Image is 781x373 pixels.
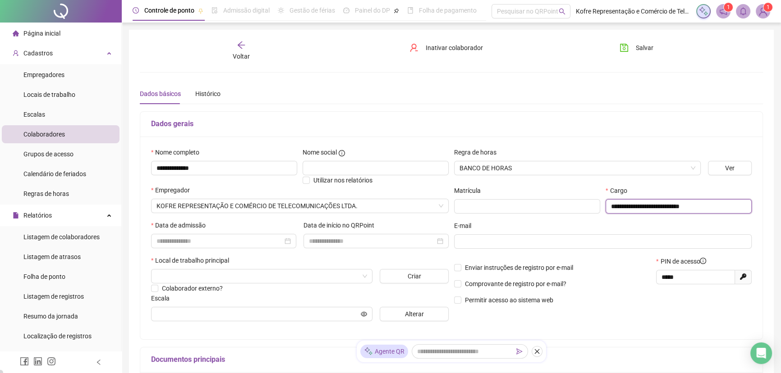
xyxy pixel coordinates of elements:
[23,111,45,118] span: Escalas
[237,41,246,50] span: arrow-left
[151,220,211,230] label: Data de admissão
[620,43,629,52] span: save
[408,271,421,281] span: Criar
[156,199,443,213] span: KOFRE REPRESENTAÇÃO E COMÉRCIO DE TELECOMUNICAÇÕES LTDA.
[465,264,573,271] span: Enviar instruções de registro por e-mail
[162,285,223,292] span: Colaborador externo?
[13,50,19,56] span: user-add
[454,221,477,231] label: E-mail
[151,118,752,129] h5: Dados gerais
[13,212,19,218] span: file
[727,4,730,10] span: 1
[96,359,102,365] span: left
[23,273,65,280] span: Folha de ponto
[23,332,92,340] span: Localização de registros
[278,7,284,14] span: sun
[403,41,490,55] button: Inativar colaborador
[613,41,660,55] button: Salvar
[133,7,139,14] span: clock-circle
[516,348,523,355] span: send
[23,91,75,98] span: Locais de trabalho
[465,296,553,304] span: Permitir acesso ao sistema web
[339,150,345,156] span: info-circle
[409,43,418,52] span: user-delete
[454,147,502,157] label: Regra de horas
[576,6,691,16] span: Kofre Representação e Comércio de Telecomunicações Ltda.
[763,3,772,12] sup: Atualize o seu contato no menu Meus Dados
[23,150,74,158] span: Grupos de acesso
[380,307,449,321] button: Alterar
[23,233,100,241] span: Listagem de colaboradores
[151,185,196,195] label: Empregador
[380,269,449,283] button: Criar
[23,253,81,260] span: Listagem de atrasos
[698,6,708,16] img: sparkle-icon.fc2bf0ac1784a2077858766a79e2daf3.svg
[364,347,373,356] img: sparkle-icon.fc2bf0ac1784a2077858766a79e2daf3.svg
[233,53,250,60] span: Voltar
[289,7,335,14] span: Gestão de férias
[534,348,540,355] span: close
[211,7,218,14] span: file-done
[405,309,424,319] span: Alterar
[360,345,408,358] div: Agente QR
[426,43,483,53] span: Inativar colaborador
[313,177,372,184] span: Utilizar nos relatórios
[23,50,53,57] span: Cadastros
[13,30,19,36] span: home
[750,342,772,364] div: Open Intercom Messenger
[343,7,349,14] span: dashboard
[23,71,64,78] span: Empregadores
[454,186,487,196] label: Matrícula
[559,8,565,15] span: search
[303,147,337,157] span: Nome social
[606,186,633,196] label: Cargo
[20,357,29,366] span: facebook
[719,7,727,15] span: notification
[725,163,735,173] span: Ver
[459,161,695,175] span: BANCO DE HORAS
[195,89,221,99] div: Histórico
[708,161,752,175] button: Ver
[223,7,270,14] span: Admissão digital
[355,7,390,14] span: Painel do DP
[33,357,42,366] span: linkedin
[47,357,56,366] span: instagram
[23,313,78,320] span: Resumo da jornada
[140,89,181,99] div: Dados básicos
[465,280,566,287] span: Comprovante de registro por e-mail?
[23,212,52,219] span: Relatórios
[394,8,399,14] span: pushpin
[151,293,175,303] label: Escala
[151,354,752,365] h5: Documentos principais
[23,293,84,300] span: Listagem de registros
[303,220,380,230] label: Data de início no QRPoint
[636,43,653,53] span: Salvar
[151,255,235,265] label: Local de trabalho principal
[419,7,477,14] span: Folha de pagamento
[144,7,194,14] span: Controle de ponto
[23,190,69,197] span: Regras de horas
[23,170,86,177] span: Calendário de feriados
[23,30,60,37] span: Página inicial
[151,147,205,157] label: Nome completo
[660,256,706,266] span: PIN de acesso
[198,8,203,14] span: pushpin
[700,258,706,264] span: info-circle
[756,5,770,18] img: 1927
[767,4,770,10] span: 1
[724,3,733,12] sup: 1
[739,7,747,15] span: bell
[23,131,65,138] span: Colaboradores
[407,7,413,14] span: book
[361,311,367,317] span: eye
